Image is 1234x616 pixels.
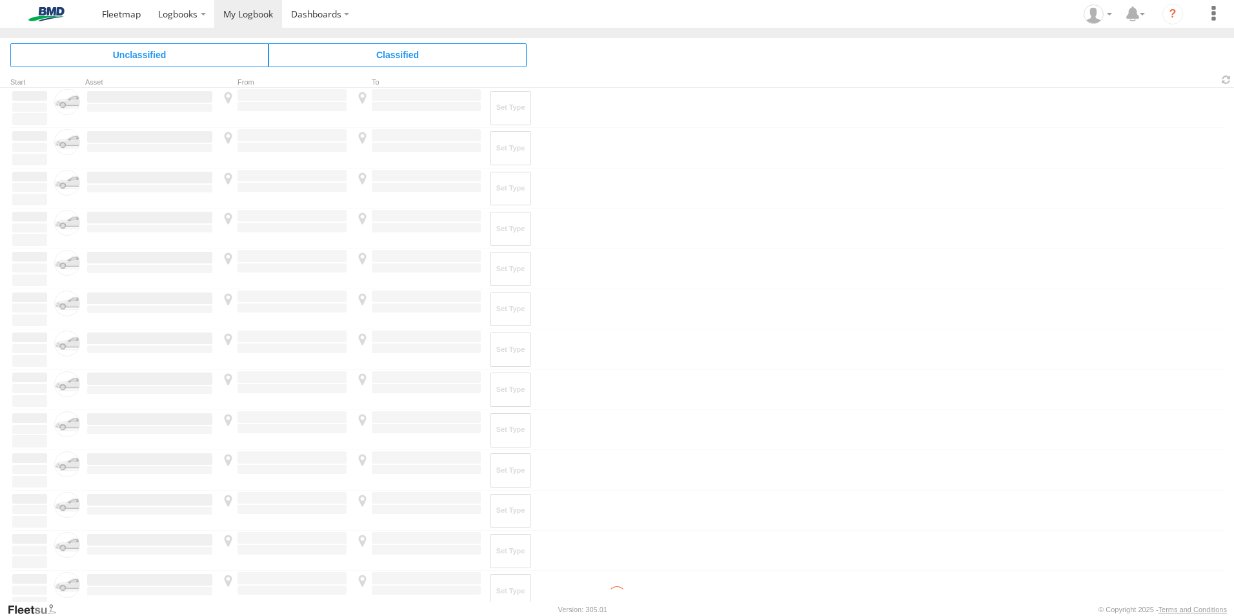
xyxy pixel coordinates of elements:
[219,79,349,86] div: From
[1158,606,1227,613] a: Terms and Conditions
[1162,4,1183,25] i: ?
[10,43,268,67] span: Click to view Unclassified Trips
[268,43,527,67] span: Click to view Classified Trips
[354,79,483,86] div: To
[558,606,607,613] div: Version: 305.01
[7,603,66,616] a: Visit our Website
[13,7,80,21] img: bmd-logo.svg
[10,79,49,86] div: Click to Sort
[85,79,214,86] div: Asset
[1219,74,1234,86] span: Refresh
[1098,606,1227,613] div: © Copyright 2025 -
[1079,5,1117,24] div: Mark Goulevitch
